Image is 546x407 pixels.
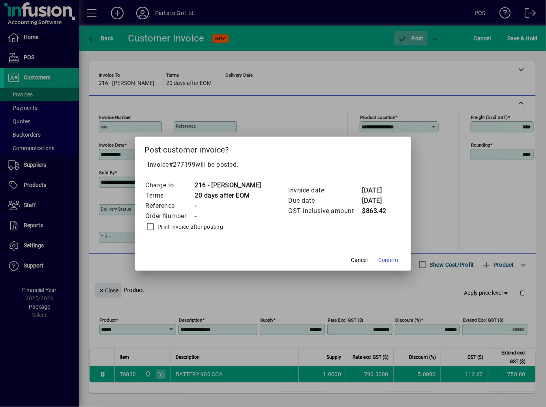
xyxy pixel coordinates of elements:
label: Print invoice after posting [156,223,223,231]
button: Cancel [347,253,372,268]
span: Cancel [351,256,368,264]
td: $863.42 [362,206,394,216]
td: Reference [145,201,194,211]
td: 216 - [PERSON_NAME] [194,180,261,190]
button: Confirm [375,253,402,268]
td: Terms [145,190,194,201]
td: GST inclusive amount [288,206,362,216]
td: 20 days after EOM [194,190,261,201]
td: Charge to [145,180,194,190]
td: Invoice date [288,185,362,196]
td: [DATE] [362,196,394,206]
h2: Post customer invoice? [135,137,411,160]
td: - [194,211,261,221]
p: Invoice will be posted . [144,160,402,170]
td: Due date [288,196,362,206]
span: #277199 [169,161,196,168]
td: [DATE] [362,185,394,196]
td: Order Number [145,211,194,221]
td: - [194,201,261,211]
span: Confirm [379,256,398,264]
